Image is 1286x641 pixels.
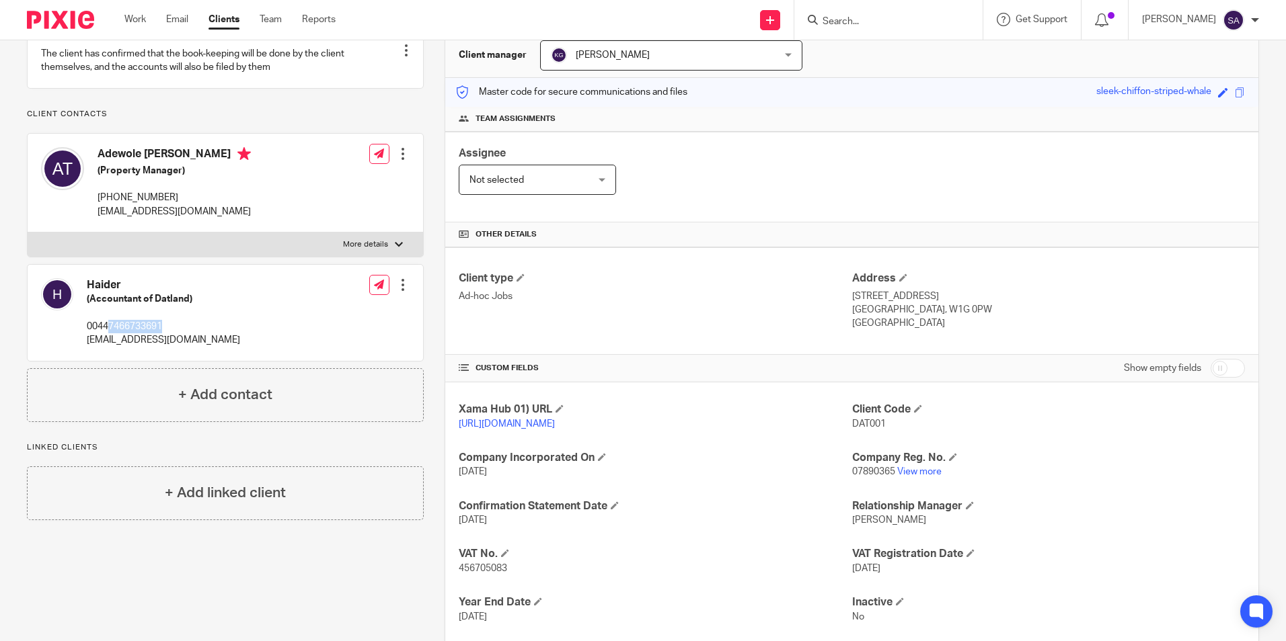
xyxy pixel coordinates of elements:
img: Pixie [27,11,94,29]
h4: Client Code [852,402,1245,417]
label: Show empty fields [1124,361,1201,375]
span: [DATE] [459,467,487,476]
p: 00447466733691 [87,320,240,333]
p: [PERSON_NAME] [1142,13,1216,26]
h4: VAT No. [459,547,852,561]
p: [EMAIL_ADDRESS][DOMAIN_NAME] [98,205,251,218]
h4: Company Reg. No. [852,451,1245,465]
h5: (Accountant of Datland) [87,292,240,306]
p: Linked clients [27,442,424,453]
h4: Adewole [PERSON_NAME] [98,147,251,164]
span: DAT001 [852,419,886,429]
a: [URL][DOMAIN_NAME] [459,419,555,429]
a: Email [166,13,188,26]
a: View more [897,467,942,476]
h4: Confirmation Statement Date [459,499,852,513]
span: Get Support [1016,15,1067,24]
img: svg%3E [41,278,73,310]
input: Search [821,16,942,28]
p: [STREET_ADDRESS] [852,290,1245,303]
p: Master code for secure communications and files [455,85,687,99]
img: svg%3E [1223,9,1244,31]
h5: (Property Manager) [98,164,251,177]
h3: Client manager [459,48,527,62]
p: More details [343,239,388,250]
span: [DATE] [459,515,487,525]
h4: Xama Hub 01) URL [459,402,852,417]
h4: + Add contact [178,384,272,405]
span: 456705083 [459,564,507,573]
i: Primary [237,147,251,161]
span: No [852,612,864,622]
h4: CUSTOM FIELDS [459,363,852,374]
h4: Client type [459,271,852,286]
h4: + Add linked client [165,482,286,503]
h4: Haider [87,278,240,292]
p: [GEOGRAPHIC_DATA] [852,316,1245,330]
span: Team assignments [476,114,556,124]
h4: Inactive [852,595,1245,609]
img: svg%3E [41,147,84,190]
div: sleek-chiffon-striped-whale [1096,85,1211,100]
span: 07890365 [852,467,895,476]
span: [DATE] [459,612,487,622]
span: [DATE] [852,564,880,573]
a: Clients [209,13,239,26]
p: Ad-hoc Jobs [459,290,852,303]
img: svg%3E [551,47,567,63]
a: Reports [302,13,336,26]
h4: Address [852,271,1245,286]
span: Not selected [469,175,524,185]
p: [PHONE_NUMBER] [98,191,251,204]
h4: Relationship Manager [852,499,1245,513]
span: [PERSON_NAME] [576,50,650,60]
span: [PERSON_NAME] [852,515,926,525]
a: Work [124,13,146,26]
span: Assignee [459,148,506,159]
h4: Company Incorporated On [459,451,852,465]
p: [GEOGRAPHIC_DATA], W1G 0PW [852,303,1245,316]
h4: Year End Date [459,595,852,609]
a: Team [260,13,282,26]
span: Other details [476,229,537,240]
p: Client contacts [27,109,424,120]
h4: VAT Registration Date [852,547,1245,561]
p: [EMAIL_ADDRESS][DOMAIN_NAME] [87,333,240,347]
